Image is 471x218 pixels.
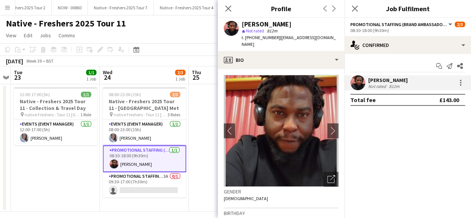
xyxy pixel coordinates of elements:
[21,31,35,40] a: Edit
[6,57,23,65] div: [DATE]
[368,83,388,89] div: Not rated
[80,112,91,117] span: 1 Role
[103,98,186,111] h3: Native - Freshers 2025 Tour 11 - [GEOGRAPHIC_DATA] Met
[175,76,185,82] div: 1 Job
[24,32,32,39] span: Edit
[242,35,336,47] span: | [EMAIL_ADDRESS][DOMAIN_NAME]
[20,92,50,97] span: 12:00-17:00 (5h)
[37,31,54,40] a: Jobs
[13,73,22,82] span: 23
[455,22,465,27] span: 2/3
[81,92,91,97] span: 1/1
[242,21,292,28] div: [PERSON_NAME]
[439,96,459,104] div: £143.00
[168,112,180,117] span: 3 Roles
[242,35,280,40] span: t. [PHONE_NUMBER]
[58,32,75,39] span: Comms
[368,77,408,83] div: [PERSON_NAME]
[103,69,112,76] span: Wed
[103,145,186,172] app-card-role: Promotional Staffing (Brand Ambassadors)1/108:30-18:00 (9h30m)[PERSON_NAME]
[344,36,471,54] div: Confirmed
[103,172,186,198] app-card-role: Promotional Staffing (Brand Ambassadors)3A0/109:30-17:00 (7h30m)
[86,70,96,75] span: 1/1
[25,112,80,117] span: native Freshers - Tour 11 [GEOGRAPHIC_DATA]
[46,58,54,64] div: BST
[218,4,344,13] h3: Profile
[170,92,180,97] span: 2/3
[6,18,126,29] h1: Native - Freshers 2025 Tour 11
[246,28,264,34] span: Not rated
[344,4,471,13] h3: Job Fulfilment
[114,112,168,117] span: native Freshers - Tour 11 [GEOGRAPHIC_DATA]
[154,0,220,15] button: Native - Freshers 2025 Tour 4
[224,188,338,195] h3: Gender
[265,28,279,34] span: 812m
[14,87,97,145] app-job-card: 12:00-17:00 (5h)1/1Native - Freshers 2025 Tour 11 - Collection & Travel Day native Freshers - Tou...
[224,210,338,217] h3: Birthday
[350,28,465,33] div: 08:30-18:00 (9h30m)
[55,31,78,40] a: Comms
[192,69,201,76] span: Thu
[3,31,19,40] a: View
[175,70,185,75] span: 2/3
[388,83,401,89] div: 812m
[25,58,43,64] span: Week 39
[14,69,22,76] span: Tue
[14,120,97,145] app-card-role: Events (Event Manager)1/112:00-17:00 (5h)[PERSON_NAME]
[14,98,97,111] h3: Native - Freshers 2025 Tour 11 - Collection & Travel Day
[350,22,453,27] button: Promotional Staffing (Brand Ambassadors)
[218,51,344,69] div: Bio
[102,73,112,82] span: 24
[350,96,376,104] div: Total fee
[86,76,96,82] div: 1 Job
[52,0,88,15] button: NOW - 00860
[224,196,268,201] span: [DEMOGRAPHIC_DATA]
[103,120,186,145] app-card-role: Events (Event Manager)1/108:00-23:00 (15h)[PERSON_NAME]
[191,73,201,82] span: 25
[103,87,186,198] app-job-card: 08:00-23:00 (15h)2/3Native - Freshers 2025 Tour 11 - [GEOGRAPHIC_DATA] Met native Freshers - Tour...
[40,32,51,39] span: Jobs
[324,172,338,187] div: Open photos pop-in
[6,32,16,39] span: View
[224,75,338,187] img: Crew avatar or photo
[109,92,141,97] span: 08:00-23:00 (15h)
[88,0,154,15] button: Native - Freshers 2025 Tour 7
[350,22,447,27] span: Promotional Staffing (Brand Ambassadors)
